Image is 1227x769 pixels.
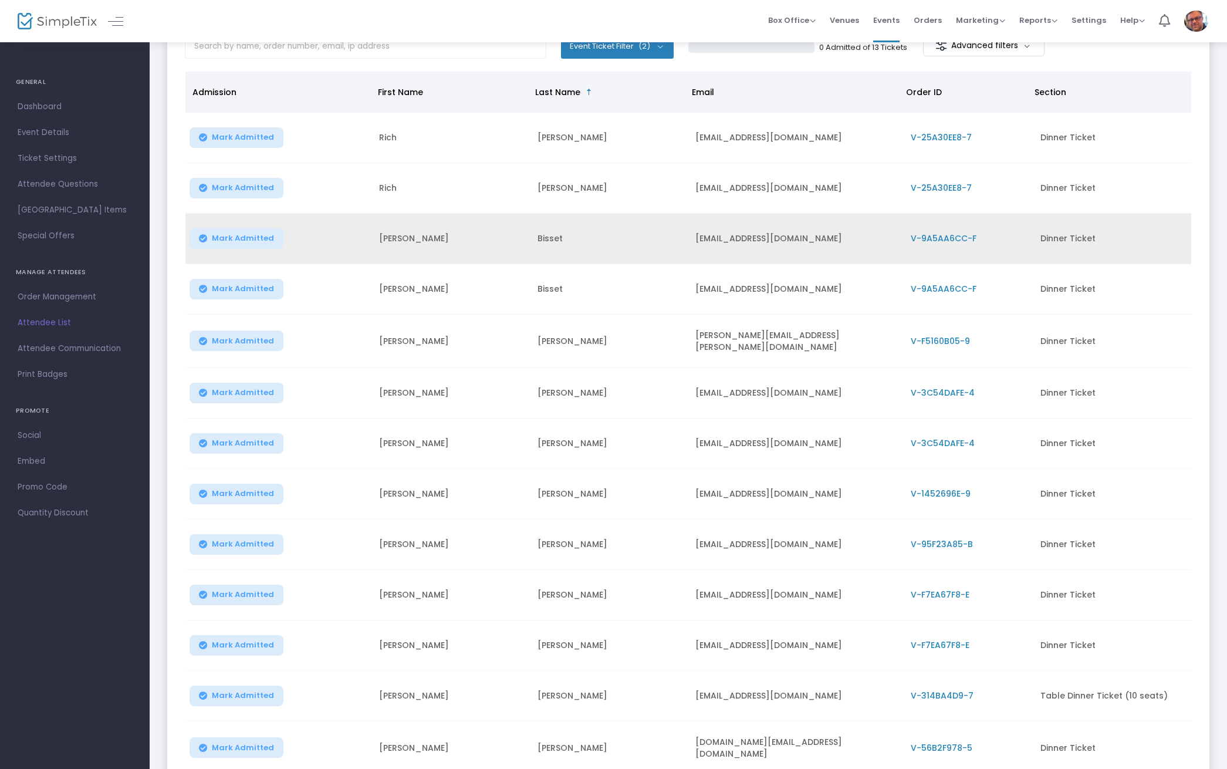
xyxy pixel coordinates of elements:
[18,367,132,382] span: Print Badges
[688,469,904,520] td: [EMAIL_ADDRESS][DOMAIN_NAME]
[212,539,274,549] span: Mark Admitted
[535,86,580,98] span: Last Name
[190,279,283,299] button: Mark Admitted
[584,87,594,97] span: Sortable
[911,639,969,651] span: V-F7EA67F8-E
[830,5,859,35] span: Venues
[18,125,132,140] span: Event Details
[190,383,283,403] button: Mark Admitted
[372,570,530,620] td: [PERSON_NAME]
[190,737,283,758] button: Mark Admitted
[688,671,904,721] td: [EMAIL_ADDRESS][DOMAIN_NAME]
[1033,214,1191,264] td: Dinner Ticket
[1033,570,1191,620] td: Dinner Ticket
[530,368,688,419] td: [PERSON_NAME]
[688,620,904,671] td: [EMAIL_ADDRESS][DOMAIN_NAME]
[1033,469,1191,520] td: Dinner Ticket
[18,505,132,521] span: Quantity Discount
[16,70,134,94] h4: GENERAL
[18,341,132,356] span: Attendee Communication
[18,177,132,192] span: Attendee Questions
[212,388,274,397] span: Mark Admitted
[212,284,274,294] span: Mark Admitted
[688,368,904,419] td: [EMAIL_ADDRESS][DOMAIN_NAME]
[190,585,283,605] button: Mark Admitted
[372,163,530,214] td: Rich
[688,264,904,315] td: [EMAIL_ADDRESS][DOMAIN_NAME]
[1035,86,1066,98] span: Section
[1033,419,1191,469] td: Dinner Ticket
[530,570,688,620] td: [PERSON_NAME]
[914,5,942,35] span: Orders
[819,42,907,53] p: 0 Admitted of 13 Tickets
[1033,264,1191,315] td: Dinner Ticket
[530,469,688,520] td: [PERSON_NAME]
[530,214,688,264] td: Bisset
[688,570,904,620] td: [EMAIL_ADDRESS][DOMAIN_NAME]
[372,419,530,469] td: [PERSON_NAME]
[530,520,688,570] td: [PERSON_NAME]
[190,127,283,148] button: Mark Admitted
[18,203,132,218] span: [GEOGRAPHIC_DATA] Items
[212,640,274,650] span: Mark Admitted
[16,261,134,284] h4: MANAGE ATTENDEES
[18,99,132,114] span: Dashboard
[688,163,904,214] td: [EMAIL_ADDRESS][DOMAIN_NAME]
[372,264,530,315] td: [PERSON_NAME]
[212,489,274,498] span: Mark Admitted
[935,40,947,52] img: filter
[372,368,530,419] td: [PERSON_NAME]
[638,42,650,51] span: (2)
[911,690,974,701] span: V-314BA4D9-7
[212,590,274,599] span: Mark Admitted
[1033,113,1191,163] td: Dinner Ticket
[688,520,904,570] td: [EMAIL_ADDRESS][DOMAIN_NAME]
[372,520,530,570] td: [PERSON_NAME]
[873,5,900,35] span: Events
[372,214,530,264] td: [PERSON_NAME]
[190,330,283,351] button: Mark Admitted
[372,620,530,671] td: [PERSON_NAME]
[1033,671,1191,721] td: Table Dinner Ticket (10 seats)
[190,433,283,454] button: Mark Admitted
[911,131,972,143] span: V-25A30EE8-7
[1019,15,1057,26] span: Reports
[190,686,283,706] button: Mark Admitted
[1033,368,1191,419] td: Dinner Ticket
[530,419,688,469] td: [PERSON_NAME]
[212,743,274,753] span: Mark Admitted
[190,228,283,249] button: Mark Admitted
[212,234,274,243] span: Mark Admitted
[190,484,283,504] button: Mark Admitted
[1033,520,1191,570] td: Dinner Ticket
[911,437,975,449] span: V-3C54DAFE-4
[530,671,688,721] td: [PERSON_NAME]
[190,178,283,198] button: Mark Admitted
[530,620,688,671] td: [PERSON_NAME]
[1033,315,1191,368] td: Dinner Ticket
[530,163,688,214] td: [PERSON_NAME]
[190,534,283,555] button: Mark Admitted
[530,315,688,368] td: [PERSON_NAME]
[911,335,970,347] span: V-F5160B05-9
[688,214,904,264] td: [EMAIL_ADDRESS][DOMAIN_NAME]
[190,635,283,656] button: Mark Admitted
[18,454,132,469] span: Embed
[911,283,976,295] span: V-9A5AA6CC-F
[372,113,530,163] td: Rich
[688,315,904,368] td: [PERSON_NAME][EMAIL_ADDRESS][PERSON_NAME][DOMAIN_NAME]
[18,480,132,495] span: Promo Code
[911,488,971,500] span: V-1452696E-9
[530,113,688,163] td: [PERSON_NAME]
[212,133,274,142] span: Mark Admitted
[911,538,973,550] span: V-95F23A85-B
[911,387,975,399] span: V-3C54DAFE-4
[18,428,132,443] span: Social
[561,35,674,58] button: Event Ticket Filter(2)
[18,228,132,244] span: Special Offers
[378,86,423,98] span: First Name
[1033,163,1191,214] td: Dinner Ticket
[18,289,132,305] span: Order Management
[212,439,274,448] span: Mark Admitted
[18,315,132,330] span: Attendee List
